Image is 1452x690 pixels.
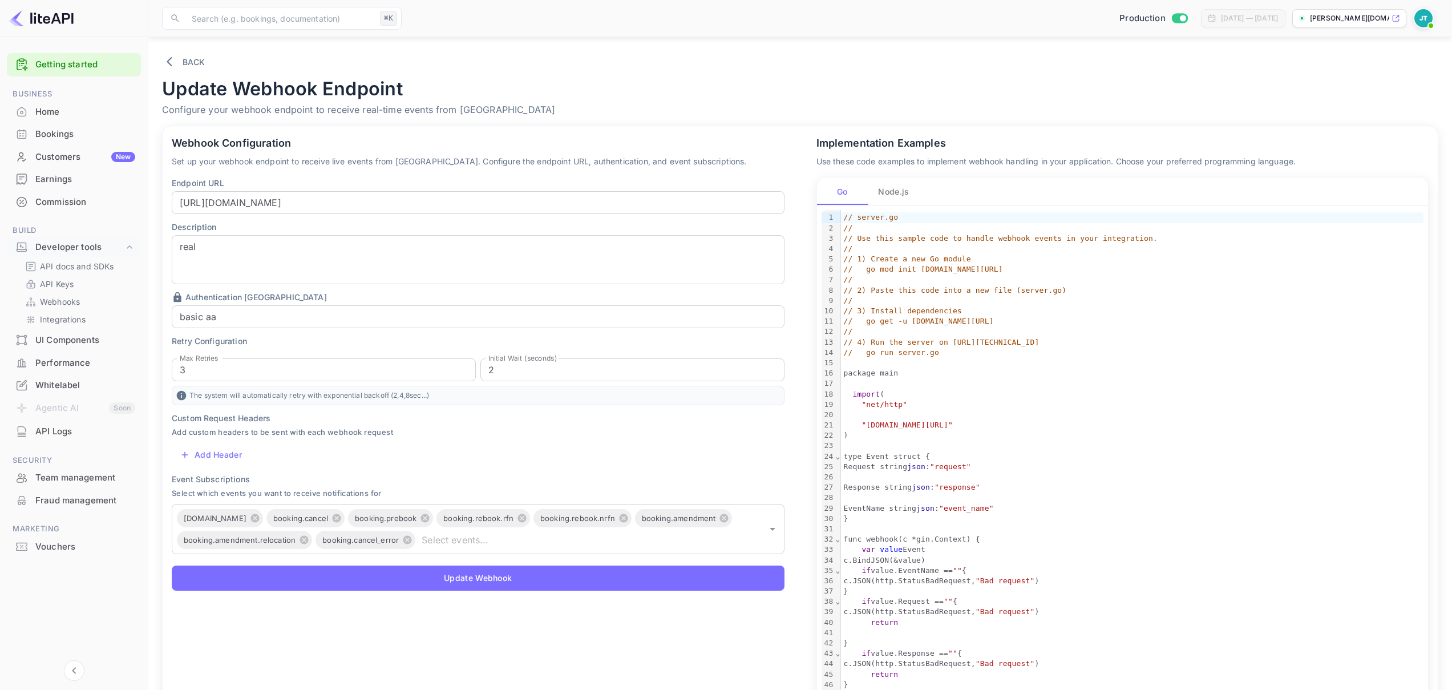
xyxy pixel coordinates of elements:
div: value.Request == { [841,596,1423,607]
span: Build [7,224,141,237]
div: 4 [822,244,835,254]
div: Developer tools [7,237,141,257]
span: return [871,618,898,627]
div: ( [841,389,1423,400]
p: Description [172,221,784,233]
div: ) [841,430,1423,441]
span: json [916,504,935,513]
span: "" [953,566,962,575]
div: 7 [822,275,835,285]
div: Webhooks [21,293,136,310]
div: Customers [35,151,135,164]
div: 38 [822,596,835,607]
span: Add custom headers to be sent with each webhook request [172,426,784,439]
span: // [843,244,852,253]
a: API Logs [7,421,141,442]
div: Bookings [35,128,135,141]
span: Fold line [835,649,840,657]
span: // [843,327,852,336]
span: // [843,296,852,305]
div: 19 [822,400,835,410]
a: CustomersNew [7,146,141,167]
span: "event_name" [939,504,994,513]
span: booking.amendment.relocation [177,534,302,547]
span: // server.go [843,213,898,221]
div: booking.cancel [266,509,345,527]
a: Getting started [35,58,135,71]
div: 29 [822,503,835,514]
div: EventName string : [841,503,1423,514]
div: [DOMAIN_NAME] [177,509,263,527]
div: 27 [822,482,835,493]
div: 46 [822,680,835,690]
div: func webhook(c *gin.Context) { [841,534,1423,544]
div: 45 [822,669,835,680]
h4: Update Webhook Endpoint [162,78,1438,100]
div: New [111,152,135,162]
label: Initial Wait (seconds) [488,353,557,363]
div: 21 [822,420,835,430]
span: "response" [935,483,980,491]
span: "net/http" [862,400,907,409]
span: "Bad request" [976,576,1035,585]
div: booking.cancel_error [316,531,415,549]
div: Home [35,106,135,119]
div: 32 [822,534,835,544]
p: Integrations [40,313,86,325]
div: booking.amendment.relocation [177,531,312,549]
a: API Keys [25,278,132,290]
div: 37 [822,586,835,596]
span: Fold line [835,566,840,575]
a: Team management [7,467,141,488]
a: Fraud management [7,490,141,511]
div: 6 [822,264,835,275]
span: // go get -u [DOMAIN_NAME][URL] [843,317,993,325]
div: Event [841,544,1423,555]
div: c.JSON(http.StatusBadRequest, ) [841,659,1423,669]
span: Fold line [835,452,840,461]
div: Whitelabel [35,379,135,392]
div: Earnings [7,168,141,191]
button: Add Header [172,443,251,466]
div: Response string : [841,482,1423,493]
input: https://your-domain.com/webhook [172,191,784,214]
img: LiteAPI logo [9,9,74,27]
div: Developer tools [35,241,124,254]
div: Request string : [841,462,1423,472]
div: 5 [822,254,835,264]
span: booking.cancel_error [316,534,406,547]
div: Commission [7,191,141,213]
button: Collapse navigation [64,660,84,681]
div: } [841,680,1423,690]
a: Home [7,101,141,122]
span: json [907,462,925,471]
button: Node.js [868,177,920,205]
span: // 2) Paste this code into a new file (server.go) [843,286,1066,294]
div: } [841,586,1423,596]
div: Bookings [7,123,141,146]
div: 23 [822,441,835,451]
div: 18 [822,389,835,400]
div: 35 [822,566,835,576]
div: booking.rebook.rfn [436,509,530,527]
div: Performance [35,357,135,370]
div: } [841,514,1423,524]
p: Implementation Examples [816,135,1429,151]
div: Home [7,101,141,123]
p: Webhook Configuration [172,135,784,151]
div: Vouchers [7,536,141,558]
span: "request" [930,462,971,471]
div: Fraud management [35,494,135,507]
div: Performance [7,352,141,374]
span: "Bad request" [976,607,1035,616]
span: "" [948,649,957,657]
button: Back [162,51,212,73]
p: Configure your webhook endpoint to receive real-time events from [GEOGRAPHIC_DATA] [162,103,1438,116]
div: Team management [7,467,141,489]
div: 13 [822,337,835,348]
div: c.JSON(http.StatusBadRequest, ) [841,607,1423,617]
span: "" [944,597,953,606]
span: json [912,483,930,491]
div: Getting started [7,53,141,76]
button: Update Webhook [172,566,784,591]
